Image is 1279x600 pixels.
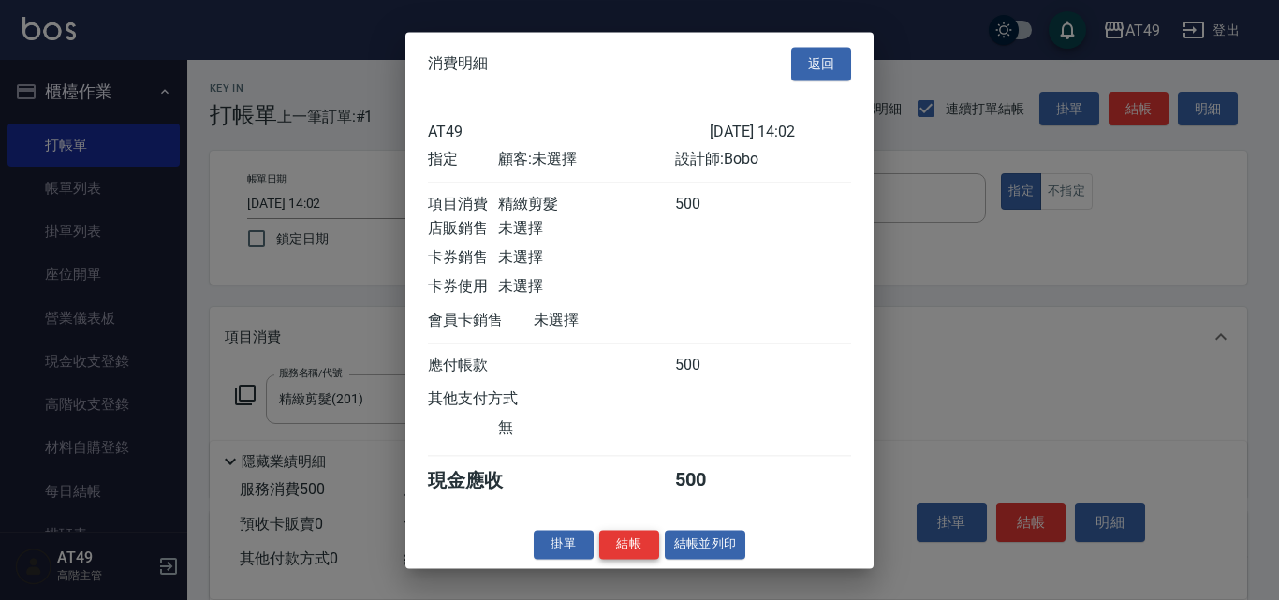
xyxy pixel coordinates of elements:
div: 項目消費 [428,195,498,214]
div: 無 [498,418,674,438]
div: 現金應收 [428,468,534,493]
div: 卡券銷售 [428,248,498,268]
div: 店販銷售 [428,219,498,239]
div: 會員卡銷售 [428,311,534,330]
div: 500 [675,356,745,375]
div: 設計師: Bobo [675,150,851,169]
div: 500 [675,468,745,493]
div: AT49 [428,123,710,140]
div: 500 [675,195,745,214]
button: 結帳並列印 [665,530,746,559]
button: 結帳 [599,530,659,559]
div: 未選擇 [498,219,674,239]
div: 指定 [428,150,498,169]
div: 未選擇 [498,277,674,297]
div: 精緻剪髮 [498,195,674,214]
div: 其他支付方式 [428,389,569,409]
div: 卡券使用 [428,277,498,297]
div: 未選擇 [534,311,710,330]
div: 應付帳款 [428,356,498,375]
button: 返回 [791,47,851,81]
div: [DATE] 14:02 [710,123,851,140]
button: 掛單 [534,530,594,559]
div: 未選擇 [498,248,674,268]
span: 消費明細 [428,54,488,73]
div: 顧客: 未選擇 [498,150,674,169]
